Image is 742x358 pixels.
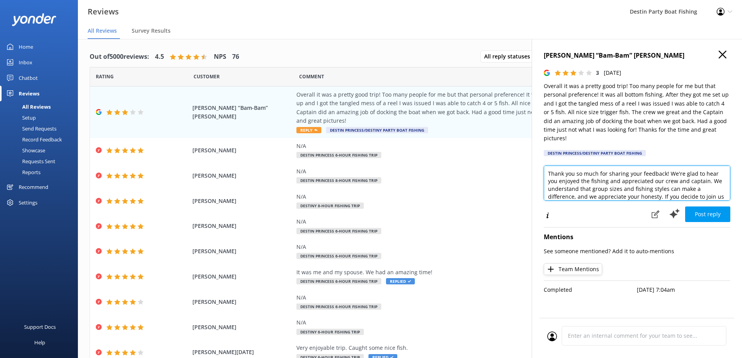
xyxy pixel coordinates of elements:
[547,332,557,341] img: user_profile.svg
[192,146,293,155] span: [PERSON_NAME]
[34,335,45,350] div: Help
[296,318,651,327] div: N/A
[194,73,220,80] span: Date
[5,112,36,123] div: Setup
[296,177,381,183] span: Destin Princess 8-Hour Fishing Trip
[5,134,62,145] div: Record Feedback
[5,123,78,134] a: Send Requests
[544,263,602,275] button: Team Mentions
[296,90,651,125] div: Overall it was a pretty good trip! Too many people for me but that personal preference! It was al...
[604,69,621,77] p: [DATE]
[232,52,239,62] h4: 76
[192,171,293,180] span: [PERSON_NAME]
[296,278,381,284] span: Destin Princess 6-Hour Fishing Trip
[296,303,381,310] span: Destin Princess 6-Hour Fishing Trip
[19,86,39,101] div: Reviews
[544,166,730,201] textarea: Thank you so much for sharing your feedback! We're glad to hear you enjoyed the fishing and appre...
[544,150,646,156] div: Destin Princess/Destiny Party Boat Fishing
[5,134,78,145] a: Record Feedback
[544,286,637,294] p: Completed
[192,222,293,230] span: [PERSON_NAME]
[296,127,321,133] span: Reply
[192,247,293,256] span: [PERSON_NAME]
[296,228,381,234] span: Destin Princess 6-Hour Fishing Trip
[90,52,149,62] h4: Out of 5000 reviews:
[296,268,651,277] div: It was me and my spouse. We had an amazing time!
[544,51,730,61] h4: [PERSON_NAME] “Bam-Bam” [PERSON_NAME]
[326,127,428,133] span: Destin Princess/Destiny Party Boat Fishing
[296,243,651,251] div: N/A
[96,73,114,80] span: Date
[296,203,364,209] span: Destiny 8-Hour Fishing Trip
[296,152,381,158] span: Destin Princess 6-Hour Fishing Trip
[296,253,381,259] span: Destin Princess 6-Hour Fishing Trip
[296,167,651,176] div: N/A
[19,39,33,55] div: Home
[24,319,56,335] div: Support Docs
[296,344,651,352] div: Very enjoyable trip. Caught some nice fish.
[5,112,78,123] a: Setup
[5,101,51,112] div: All Reviews
[88,27,117,35] span: All Reviews
[5,145,45,156] div: Showcase
[5,101,78,112] a: All Reviews
[544,247,730,256] p: See someone mentioned? Add it to auto-mentions
[296,293,651,302] div: N/A
[484,52,535,61] span: All reply statuses
[192,104,293,121] span: [PERSON_NAME] “Bam-Bam” [PERSON_NAME]
[5,123,56,134] div: Send Requests
[685,206,730,222] button: Post reply
[296,142,651,150] div: N/A
[386,278,415,284] span: Replied
[5,167,78,178] a: Reports
[637,286,731,294] p: [DATE] 7:04am
[5,156,78,167] a: Requests Sent
[192,197,293,205] span: [PERSON_NAME]
[299,73,324,80] span: Question
[19,55,32,70] div: Inbox
[88,5,119,18] h3: Reviews
[596,69,599,76] span: 3
[5,167,41,178] div: Reports
[132,27,171,35] span: Survey Results
[192,272,293,281] span: [PERSON_NAME]
[544,232,730,242] h4: Mentions
[155,52,164,62] h4: 4.5
[544,82,730,143] p: Overall it was a pretty good trip! Too many people for me but that personal preference! It was al...
[192,323,293,332] span: [PERSON_NAME]
[719,51,726,59] button: Close
[12,13,56,26] img: yonder-white-logo.png
[296,217,651,226] div: N/A
[19,70,38,86] div: Chatbot
[19,179,48,195] div: Recommend
[192,298,293,306] span: [PERSON_NAME]
[296,329,364,335] span: Destiny 6-Hour Fishing Trip
[19,195,37,210] div: Settings
[296,192,651,201] div: N/A
[5,145,78,156] a: Showcase
[192,348,293,356] span: [PERSON_NAME][DATE]
[214,52,226,62] h4: NPS
[5,156,55,167] div: Requests Sent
